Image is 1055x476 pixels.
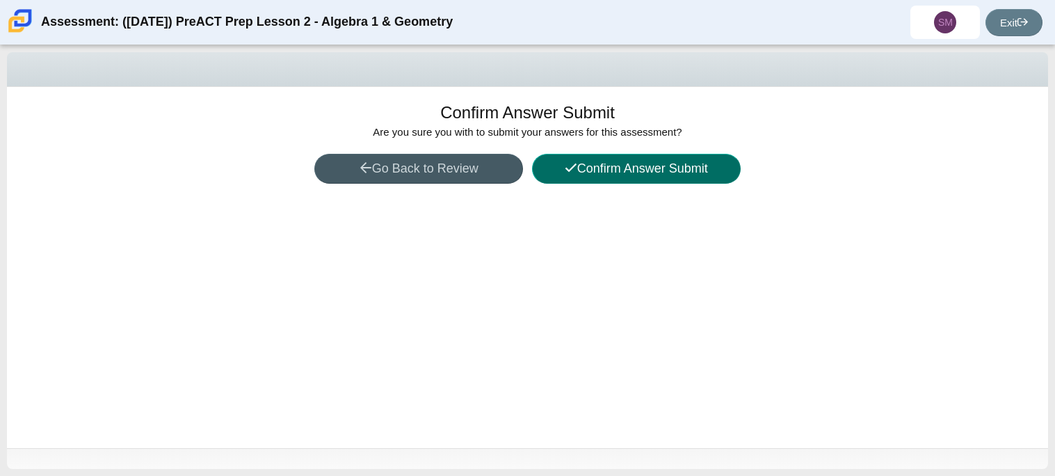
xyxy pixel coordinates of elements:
[314,154,523,184] button: Go Back to Review
[6,6,35,35] img: Carmen School of Science & Technology
[41,6,453,39] div: Assessment: ([DATE]) PreACT Prep Lesson 2 - Algebra 1 & Geometry
[532,154,741,184] button: Confirm Answer Submit
[6,26,35,38] a: Carmen School of Science & Technology
[985,9,1042,36] a: Exit
[938,17,953,27] span: SM
[373,126,682,138] span: Are you sure you with to submit your answers for this assessment?
[440,101,615,125] h1: Confirm Answer Submit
